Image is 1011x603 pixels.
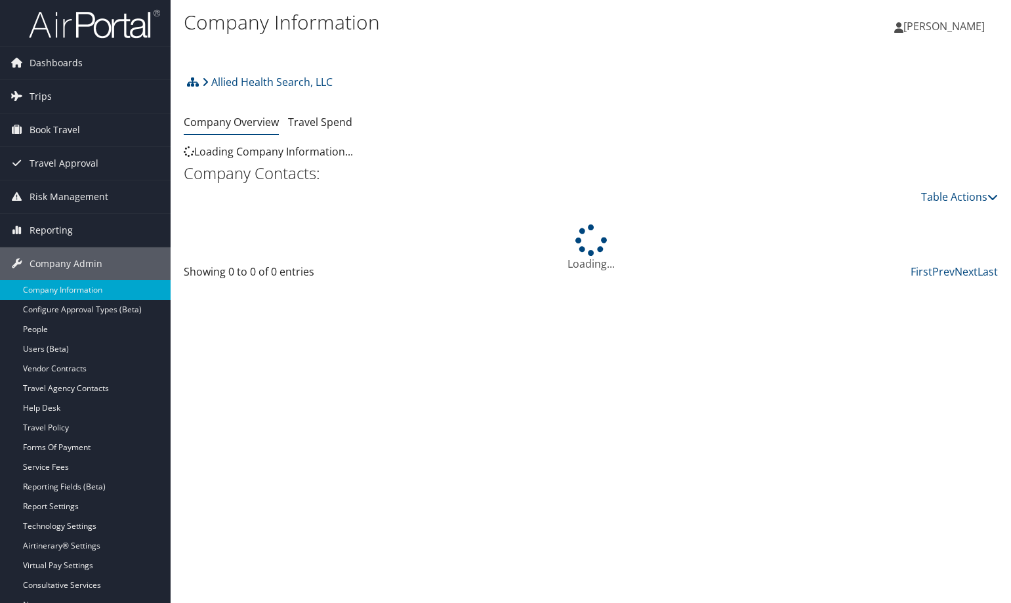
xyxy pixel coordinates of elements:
[30,214,73,247] span: Reporting
[184,162,998,184] h2: Company Contacts:
[932,264,955,279] a: Prev
[184,224,998,272] div: Loading...
[30,80,52,113] span: Trips
[29,9,160,39] img: airportal-logo.png
[894,7,998,46] a: [PERSON_NAME]
[288,115,352,129] a: Travel Spend
[30,114,80,146] span: Book Travel
[921,190,998,204] a: Table Actions
[30,180,108,213] span: Risk Management
[184,264,373,286] div: Showing 0 to 0 of 0 entries
[184,9,726,36] h1: Company Information
[978,264,998,279] a: Last
[903,19,985,33] span: [PERSON_NAME]
[911,264,932,279] a: First
[955,264,978,279] a: Next
[30,47,83,79] span: Dashboards
[30,147,98,180] span: Travel Approval
[184,144,353,159] span: Loading Company Information...
[184,115,279,129] a: Company Overview
[30,247,102,280] span: Company Admin
[202,69,333,95] a: Allied Health Search, LLC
